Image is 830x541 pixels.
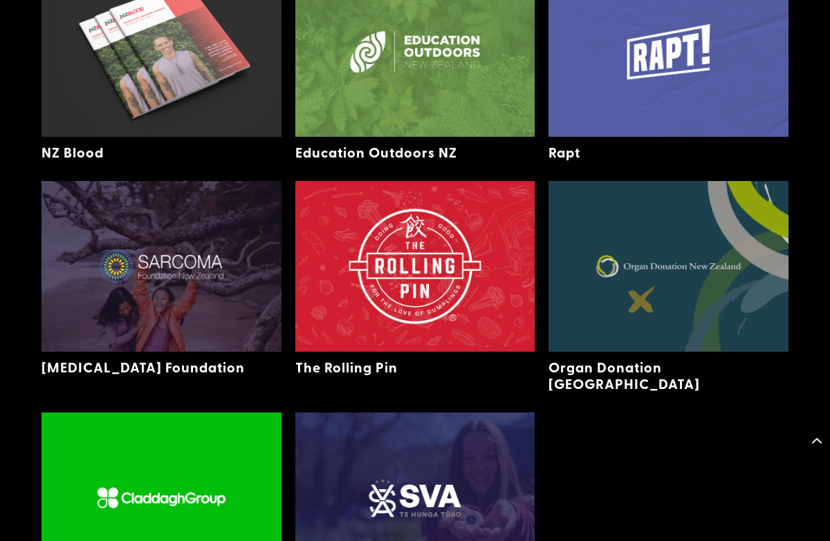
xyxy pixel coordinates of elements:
[295,142,457,162] a: Education Outdoors NZ
[548,357,700,393] a: Organ Donation [GEOGRAPHIC_DATA]
[548,181,788,352] img: Organ Donation New Zealand
[41,357,245,377] a: [MEDICAL_DATA] Foundation
[41,142,104,162] a: NZ Blood
[295,181,535,352] img: The Rolling Pin
[295,357,398,377] a: The Rolling Pin
[548,142,580,162] a: Rapt
[41,181,282,352] img: Sarcoma Foundation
